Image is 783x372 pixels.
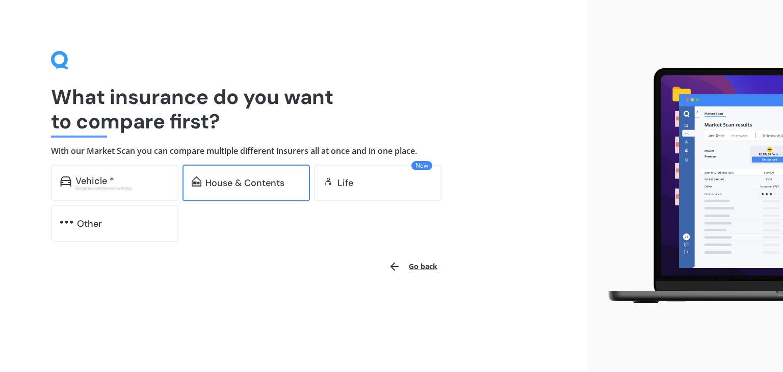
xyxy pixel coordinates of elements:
img: other.81dba5aafe580aa69f38.svg [60,217,73,227]
div: Vehicle * [75,176,114,186]
span: New [411,161,432,170]
img: laptop.webp [595,63,783,309]
div: Excludes commercial vehicles [75,186,169,190]
div: Life [337,178,353,188]
img: home-and-contents.b802091223b8502ef2dd.svg [192,176,201,187]
img: life.f720d6a2d7cdcd3ad642.svg [323,176,333,187]
h1: What insurance do you want to compare first? [51,85,536,134]
div: House & Contents [205,178,284,188]
h4: With our Market Scan you can compare multiple different insurers all at once and in one place. [51,146,536,156]
img: car.f15378c7a67c060ca3f3.svg [60,176,71,187]
button: Go back [382,254,443,279]
div: Other [77,219,102,229]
